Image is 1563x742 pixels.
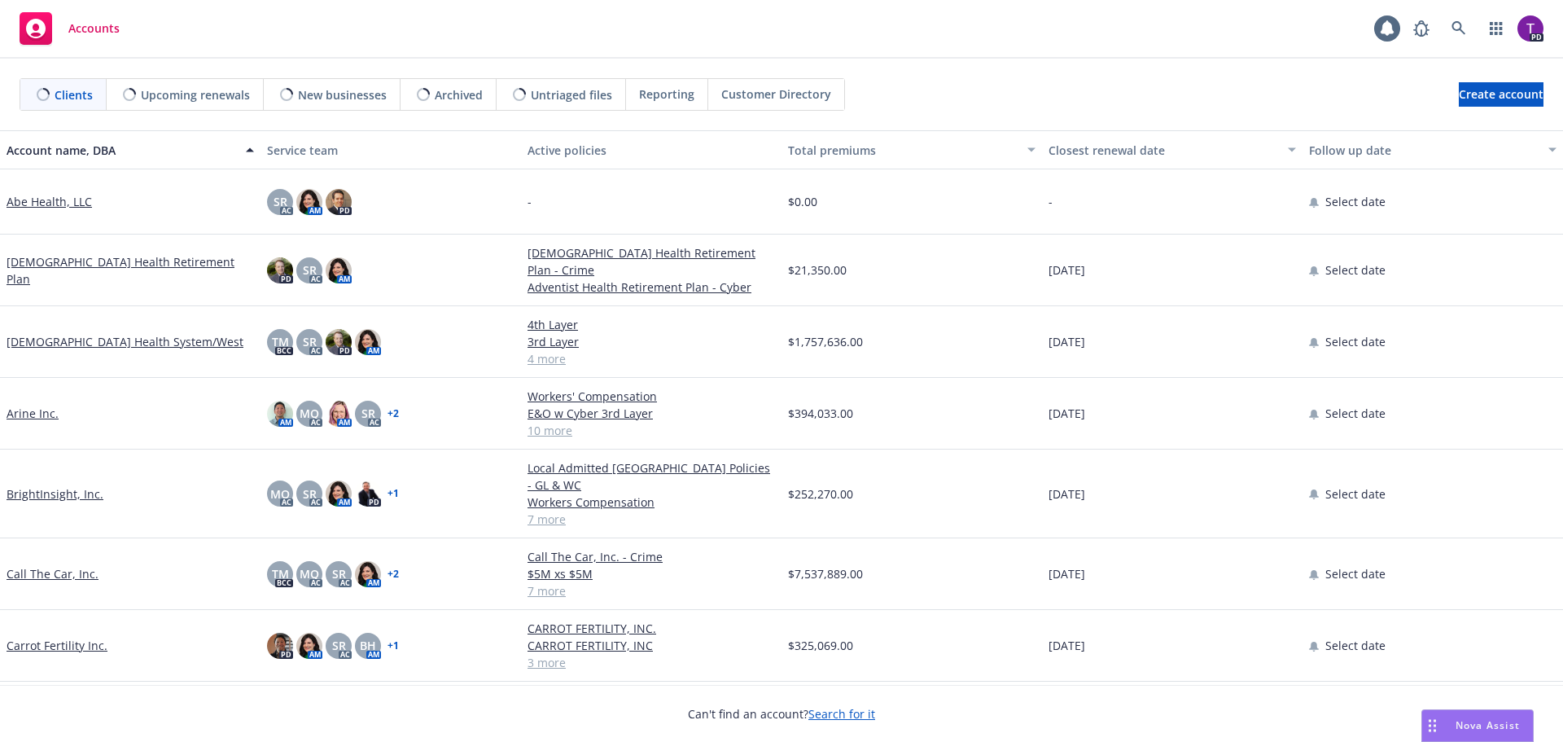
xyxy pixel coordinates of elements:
[332,565,346,582] span: SR
[688,705,875,722] span: Can't find an account?
[361,405,375,422] span: SR
[435,86,483,103] span: Archived
[639,86,694,103] span: Reporting
[528,620,775,637] a: CARROT FERTILITY, INC.
[528,654,775,671] a: 3 more
[1325,485,1386,503] span: Select date
[1049,637,1085,654] span: [DATE]
[1421,709,1534,742] button: Nova Assist
[1049,405,1085,422] span: [DATE]
[267,257,293,283] img: photo
[272,333,289,350] span: TM
[7,565,99,582] a: Call The Car, Inc.
[1049,565,1085,582] span: [DATE]
[296,189,322,215] img: photo
[326,329,352,355] img: photo
[7,253,254,288] a: [DEMOGRAPHIC_DATA] Health Retirement Plan
[1325,261,1386,279] span: Select date
[528,459,775,494] a: Local Admitted [GEOGRAPHIC_DATA] Policies - GL & WC
[528,244,775,279] a: [DEMOGRAPHIC_DATA] Health Retirement Plan - Crime
[1049,261,1085,279] span: [DATE]
[788,193,817,210] span: $0.00
[7,333,243,350] a: [DEMOGRAPHIC_DATA] Health System/West
[7,637,107,654] a: Carrot Fertility Inc.
[788,565,863,582] span: $7,537,889.00
[300,405,319,422] span: MQ
[303,485,317,503] span: SR
[298,86,387,103] span: New businesses
[528,637,775,654] a: CARROT FERTILITY, INC
[1480,12,1513,45] a: Switch app
[528,511,775,528] a: 7 more
[274,193,287,210] span: SR
[1517,15,1543,42] img: photo
[808,706,875,722] a: Search for it
[355,481,381,507] img: photo
[360,637,376,654] span: BH
[1049,193,1053,210] span: -
[788,333,863,350] span: $1,757,636.00
[521,130,781,169] button: Active policies
[68,22,120,35] span: Accounts
[300,565,319,582] span: MQ
[387,409,399,419] a: + 2
[1456,718,1520,732] span: Nova Assist
[55,86,93,103] span: Clients
[1042,130,1302,169] button: Closest renewal date
[1443,12,1475,45] a: Search
[528,494,775,511] a: Workers Compensation
[1049,333,1085,350] span: [DATE]
[721,86,831,103] span: Customer Directory
[1302,130,1563,169] button: Follow up date
[1405,12,1438,45] a: Report a Bug
[1325,637,1386,654] span: Select date
[141,86,250,103] span: Upcoming renewals
[788,485,853,503] span: $252,270.00
[1459,79,1543,110] span: Create account
[267,401,293,427] img: photo
[7,193,92,210] a: Abe Health, LLC
[528,142,775,159] div: Active policies
[270,485,290,503] span: MQ
[1325,405,1386,422] span: Select date
[528,388,775,405] a: Workers' Compensation
[788,261,847,279] span: $21,350.00
[332,637,346,654] span: SR
[326,481,352,507] img: photo
[1459,82,1543,107] a: Create account
[387,489,399,498] a: + 1
[7,142,236,159] div: Account name, DBA
[1309,142,1539,159] div: Follow up date
[272,565,289,582] span: TM
[355,329,381,355] img: photo
[528,279,775,296] a: Adventist Health Retirement Plan - Cyber
[528,333,775,350] a: 3rd Layer
[7,485,103,503] a: BrightInsight, Inc.
[1325,193,1386,210] span: Select date
[296,633,322,659] img: photo
[260,130,521,169] button: Service team
[528,405,775,422] a: E&O w Cyber 3rd Layer
[1325,333,1386,350] span: Select date
[1049,485,1085,503] span: [DATE]
[387,569,399,579] a: + 2
[788,405,853,422] span: $394,033.00
[1422,710,1443,741] div: Drag to move
[13,6,126,51] a: Accounts
[528,316,775,333] a: 4th Layer
[303,261,317,279] span: SR
[528,422,775,439] a: 10 more
[326,257,352,283] img: photo
[528,548,775,565] a: Call The Car, Inc. - Crime
[528,565,775,582] a: $5M xs $5M
[781,130,1042,169] button: Total premiums
[788,142,1018,159] div: Total premiums
[788,637,853,654] span: $325,069.00
[7,405,59,422] a: Arine Inc.
[303,333,317,350] span: SR
[326,401,352,427] img: photo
